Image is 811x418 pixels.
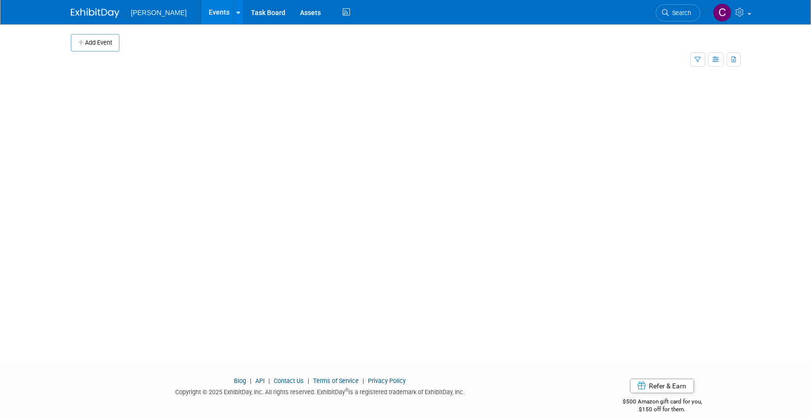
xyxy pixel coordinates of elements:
[266,377,272,384] span: |
[584,391,741,414] div: $500 Amazon gift card for you,
[630,379,694,393] a: Refer & Earn
[71,34,119,52] button: Add Event
[713,3,731,22] img: Cushing Phillips
[274,377,304,384] a: Contact Us
[656,4,700,21] a: Search
[368,377,406,384] a: Privacy Policy
[71,8,119,18] img: ExhibitDay
[131,9,187,17] span: [PERSON_NAME]
[248,377,254,384] span: |
[255,377,265,384] a: API
[584,405,741,414] div: $150 off for them.
[234,377,246,384] a: Blog
[669,9,691,17] span: Search
[313,377,359,384] a: Terms of Service
[305,377,312,384] span: |
[71,385,570,397] div: Copyright © 2025 ExhibitDay, Inc. All rights reserved. ExhibitDay is a registered trademark of Ex...
[345,387,348,393] sup: ®
[360,377,366,384] span: |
